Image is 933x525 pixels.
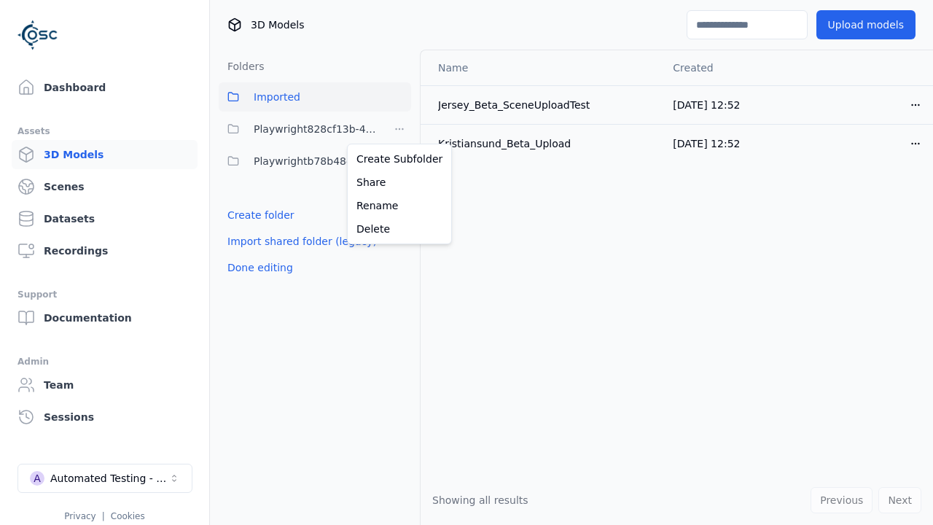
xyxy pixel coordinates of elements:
a: Create Subfolder [351,147,448,171]
a: Share [351,171,448,194]
a: Delete [351,217,448,241]
a: Rename [351,194,448,217]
